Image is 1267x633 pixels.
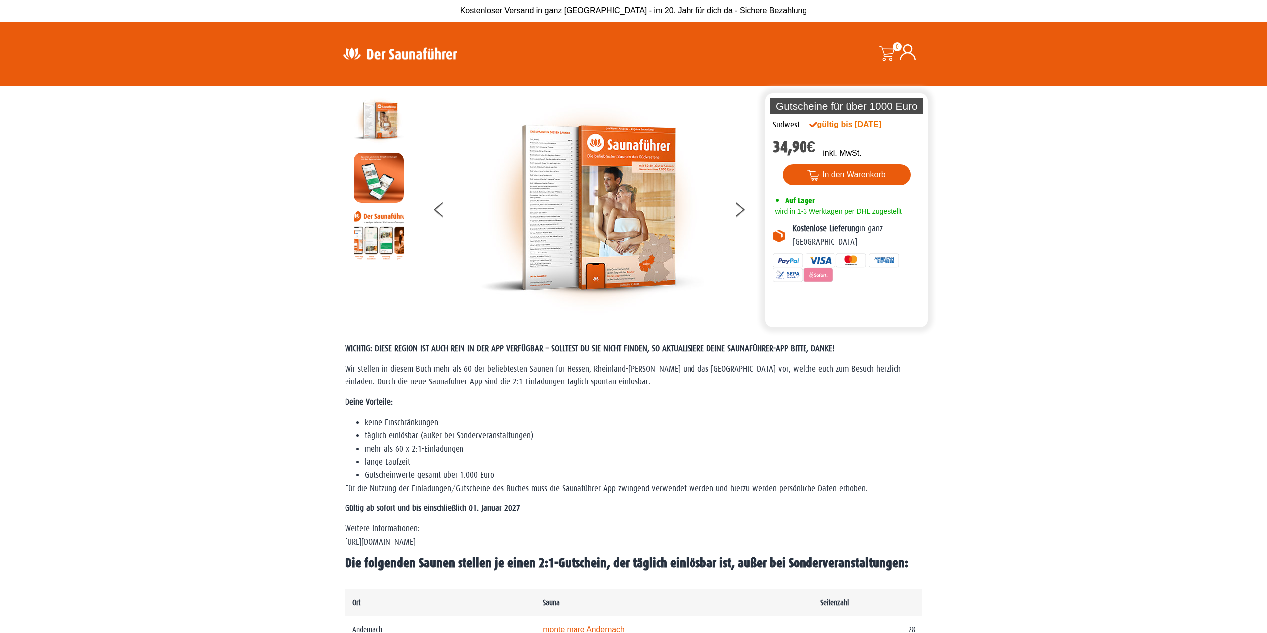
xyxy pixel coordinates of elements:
div: gültig bis [DATE] [809,119,903,130]
strong: Ort [352,598,360,607]
p: inkl. MwSt. [823,147,861,159]
strong: Gültig ab sofort und bis einschließlich 01. Januar 2027 [345,504,520,513]
span: Wir stellen in diesem Buch mehr als 60 der beliebtesten Saunen für Hessen, Rheinland-[PERSON_NAME... [345,364,901,386]
bdi: 34,90 [773,138,816,156]
span: 0 [893,42,902,51]
span: Kostenloser Versand in ganz [GEOGRAPHIC_DATA] - im 20. Jahr für dich da - Sichere Bezahlung [461,6,807,15]
img: Anleitung7tn [354,210,404,260]
span: WICHTIG: DIESE REGION IST AUCH REIN IN DER APP VERFÜGBAR – SOLLTEST DU SIE NICHT FINDEN, SO AKTUA... [345,344,835,353]
span: wird in 1-3 Werktagen per DHL zugestellt [773,207,902,215]
li: keine Einschränkungen [365,416,922,429]
li: Gutscheinwerte gesamt über 1.000 Euro [365,469,922,482]
b: Kostenlose Lieferung [793,224,859,233]
p: in ganz [GEOGRAPHIC_DATA] [793,222,921,249]
button: In den Warenkorb [783,164,911,185]
li: lange Laufzeit [365,456,922,469]
span: Auf Lager [785,196,815,205]
img: der-saunafuehrer-2025-suedwest [354,96,404,145]
p: Für die Nutzung der Einladungen/Gutscheine des Buches muss die Saunaführer-App zwingend verwendet... [345,482,922,495]
strong: Deine Vorteile: [345,397,393,407]
p: Weitere Informationen: [URL][DOMAIN_NAME] [345,522,922,549]
div: Südwest [773,119,800,131]
span: Die folgenden Saunen stellen je einen 2:1-Gutschein, der täglich einlösbar ist, außer bei Sonderv... [345,556,908,570]
strong: Seitenzahl [820,598,849,607]
li: täglich einlösbar (außer bei Sonderveranstaltungen) [365,429,922,442]
img: der-saunafuehrer-2025-suedwest [480,96,704,320]
li: mehr als 60 x 2:1-Einladungen [365,443,922,456]
p: Gutscheine für über 1000 Euro [770,98,923,114]
strong: Sauna [543,598,560,607]
span: € [807,138,816,156]
img: MOCKUP-iPhone_regional [354,153,404,203]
